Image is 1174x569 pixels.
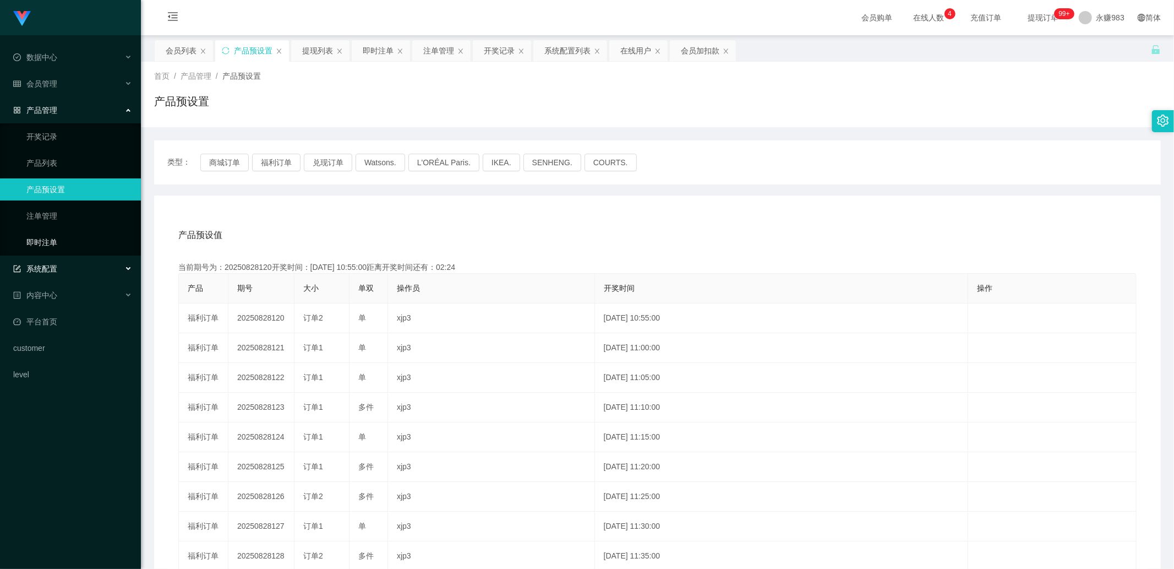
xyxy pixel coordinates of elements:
[595,333,969,363] td: [DATE] 11:00:00
[178,229,222,242] span: 产品预设值
[13,11,31,26] img: logo.9652507e.png
[13,106,57,115] span: 产品管理
[26,205,132,227] a: 注单管理
[523,154,581,171] button: SENHENG.
[303,551,323,560] span: 订单2
[358,284,374,292] span: 单双
[303,373,323,382] span: 订单1
[303,284,319,292] span: 大小
[179,393,228,422] td: 福利订单
[1151,45,1161,55] i: 图标: unlock
[228,393,294,422] td: 20250828123
[654,48,661,55] i: 图标: close
[358,522,366,530] span: 单
[13,291,57,300] span: 内容中心
[200,154,249,171] button: 商城订单
[228,512,294,541] td: 20250828127
[595,304,969,333] td: [DATE] 10:55:00
[908,14,950,21] span: 在线人数
[179,333,228,363] td: 福利订单
[544,40,591,61] div: 系统配置列表
[595,512,969,541] td: [DATE] 11:30:00
[13,265,21,273] i: 图标: form
[358,492,374,501] span: 多件
[595,393,969,422] td: [DATE] 11:10:00
[154,93,209,110] h1: 产品预设置
[358,343,366,352] span: 单
[234,40,272,61] div: 产品预设置
[222,72,261,80] span: 产品预设置
[228,422,294,452] td: 20250828124
[518,48,525,55] i: 图标: close
[26,152,132,174] a: 产品列表
[228,333,294,363] td: 20250828121
[595,422,969,452] td: [DATE] 11:15:00
[363,40,394,61] div: 即时注单
[948,8,952,19] p: 4
[1157,115,1169,127] i: 图标: setting
[13,79,57,88] span: 会员管理
[336,48,343,55] i: 图标: close
[1054,8,1074,19] sup: 218
[228,304,294,333] td: 20250828120
[237,284,253,292] span: 期号
[397,284,420,292] span: 操作员
[303,313,323,322] span: 订单2
[681,40,719,61] div: 会员加扣款
[26,231,132,253] a: 即时注单
[423,40,454,61] div: 注单管理
[595,482,969,512] td: [DATE] 11:25:00
[13,364,132,386] a: level
[484,40,515,61] div: 开奖记录
[13,311,132,333] a: 图标: dashboard平台首页
[388,333,595,363] td: xjp3
[944,8,955,19] sup: 4
[252,154,301,171] button: 福利订单
[154,72,170,80] span: 首页
[388,363,595,393] td: xjp3
[228,452,294,482] td: 20250828125
[388,482,595,512] td: xjp3
[358,403,374,411] span: 多件
[181,72,211,80] span: 产品管理
[13,337,132,359] a: customer
[965,14,1007,21] span: 充值订单
[13,53,21,61] i: 图标: check-circle-o
[604,284,635,292] span: 开奖时间
[388,422,595,452] td: xjp3
[26,126,132,148] a: 开奖记录
[154,1,192,36] i: 图标: menu-fold
[228,363,294,393] td: 20250828122
[276,48,282,55] i: 图标: close
[388,452,595,482] td: xjp3
[620,40,651,61] div: 在线用户
[26,178,132,200] a: 产品预设置
[228,482,294,512] td: 20250828126
[977,284,992,292] span: 操作
[303,343,323,352] span: 订单1
[356,154,405,171] button: Watsons.
[174,72,176,80] span: /
[179,512,228,541] td: 福利订单
[302,40,333,61] div: 提现列表
[388,304,595,333] td: xjp3
[1023,14,1064,21] span: 提现订单
[358,432,366,441] span: 单
[358,373,366,382] span: 单
[595,363,969,393] td: [DATE] 11:05:00
[388,393,595,422] td: xjp3
[13,291,21,299] i: 图标: profile
[358,551,374,560] span: 多件
[179,363,228,393] td: 福利订单
[358,313,366,322] span: 单
[179,304,228,333] td: 福利订单
[388,512,595,541] td: xjp3
[167,154,200,171] span: 类型：
[303,522,323,530] span: 订单1
[178,262,1137,273] div: 当前期号为：20250828120开奖时间：[DATE] 10:55:00距离开奖时间还有：02:24
[397,48,403,55] i: 图标: close
[13,264,57,273] span: 系统配置
[303,403,323,411] span: 订单1
[222,47,230,55] i: 图标: sync
[1138,14,1145,21] i: 图标: global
